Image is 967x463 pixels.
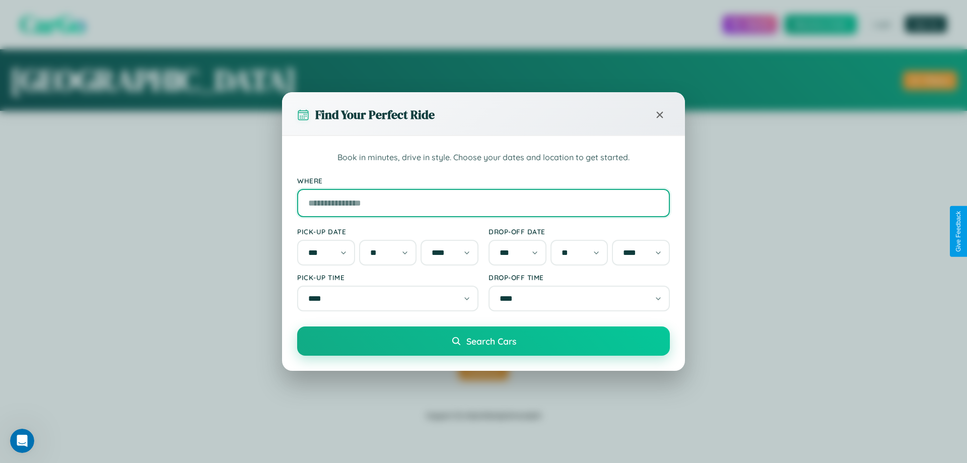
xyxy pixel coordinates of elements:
label: Where [297,176,670,185]
span: Search Cars [466,336,516,347]
button: Search Cars [297,326,670,356]
h3: Find Your Perfect Ride [315,106,435,123]
label: Pick-up Time [297,273,478,282]
label: Drop-off Date [489,227,670,236]
p: Book in minutes, drive in style. Choose your dates and location to get started. [297,151,670,164]
label: Pick-up Date [297,227,478,236]
label: Drop-off Time [489,273,670,282]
